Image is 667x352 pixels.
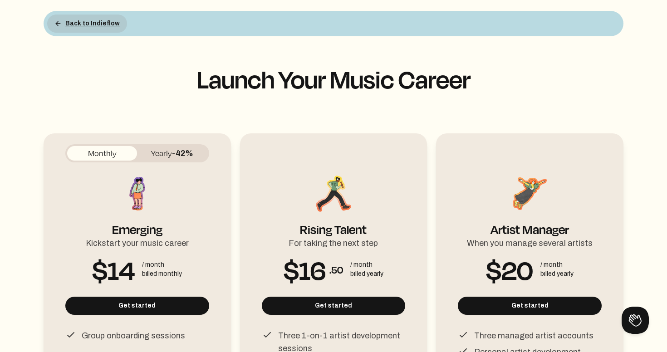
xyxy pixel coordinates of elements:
[44,65,623,93] h1: Launch Your Music Career
[117,173,157,214] img: Emerging
[82,329,185,342] p: Group onboarding sessions
[92,262,135,277] span: $14
[289,233,378,249] div: For taking the next step
[540,269,574,279] div: billed yearly
[112,214,162,233] div: Emerging
[458,297,602,315] button: Get started
[313,173,354,214] img: Rising Talent
[474,329,593,342] p: Three managed artist accounts
[622,307,649,334] iframe: Toggle Customer Support
[486,262,533,277] span: $20
[300,214,367,233] div: Rising Talent
[65,297,209,315] button: Get started
[490,214,569,233] div: Artist Manager
[67,146,137,161] button: Monthly
[172,149,193,158] span: -42%
[540,260,574,269] div: / month
[329,262,343,277] span: .50
[262,297,406,315] button: Get started
[350,260,383,269] div: / month
[137,146,207,161] button: Yearly-42%
[86,233,189,249] div: Kickstart your music career
[510,173,550,214] img: Artist Manager
[350,269,383,279] div: billed yearly
[47,15,127,33] button: Back to Indieflow
[142,260,182,269] div: / month
[284,262,326,277] span: $16
[142,269,182,279] div: billed monthly
[467,233,593,249] div: When you manage several artists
